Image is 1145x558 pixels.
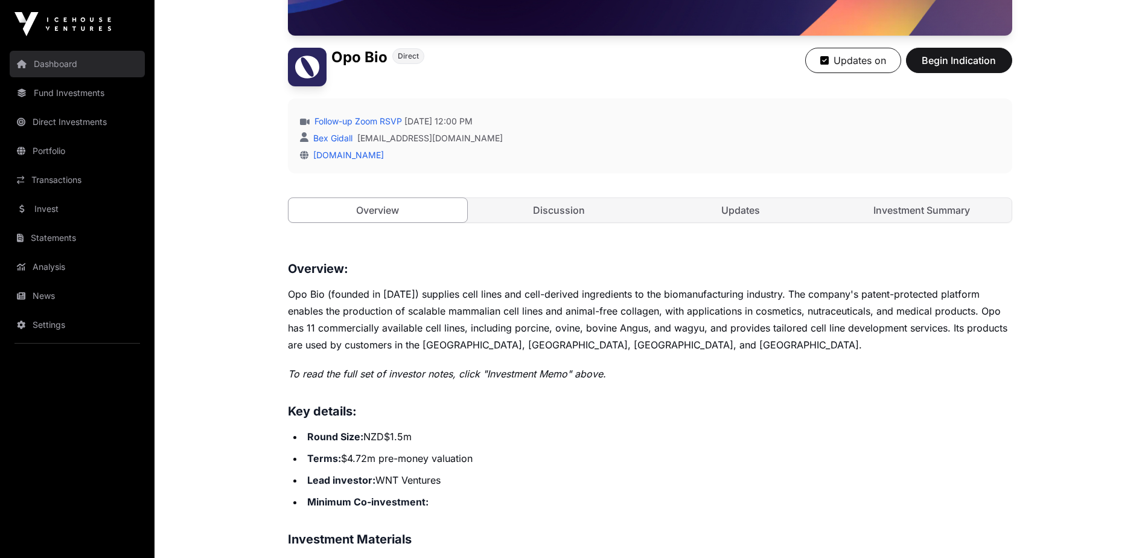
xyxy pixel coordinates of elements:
h3: Overview: [288,259,1012,278]
a: Portfolio [10,138,145,164]
a: Discussion [470,198,649,222]
li: WNT Ventures [304,472,1012,489]
strong: Lead investor [307,474,372,486]
a: Settings [10,312,145,338]
a: Direct Investments [10,109,145,135]
a: [EMAIL_ADDRESS][DOMAIN_NAME] [357,132,503,144]
a: Investment Summary [832,198,1012,222]
em: To read the full set of investor notes, click "Investment Memo" above. [288,368,606,380]
nav: Tabs [289,198,1012,222]
a: Fund Investments [10,80,145,106]
strong: Minimum Co-investment: [307,496,429,508]
a: Invest [10,196,145,222]
a: Overview [288,197,468,223]
iframe: Chat Widget [1085,500,1145,558]
span: [DATE] 12:00 PM [404,115,473,127]
strong: Terms: [307,452,341,464]
a: Updates [651,198,831,222]
a: [DOMAIN_NAME] [308,150,384,160]
img: Icehouse Ventures Logo [14,12,111,36]
a: Transactions [10,167,145,193]
a: Bex Gidall [311,133,352,143]
button: Updates on [805,48,901,73]
h3: Key details: [288,402,1012,421]
p: Opo Bio (founded in [DATE]) supplies cell lines and cell-derived ingredients to the biomanufactur... [288,286,1012,353]
button: Begin Indication [906,48,1012,73]
strong: : [372,474,375,486]
a: Dashboard [10,51,145,77]
a: Follow-up Zoom RSVP [312,115,402,127]
span: Begin Indication [921,53,997,68]
a: Analysis [10,254,145,280]
span: Direct [398,51,419,61]
a: Begin Indication [906,60,1012,72]
a: News [10,283,145,309]
h1: Opo Bio [331,48,388,67]
img: Opo Bio [288,48,327,86]
li: NZD$1.5m [304,428,1012,445]
h3: Investment Materials [288,530,1012,549]
li: $4.72m pre-money valuation [304,450,1012,467]
strong: Round Size: [307,431,363,443]
a: Statements [10,225,145,251]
